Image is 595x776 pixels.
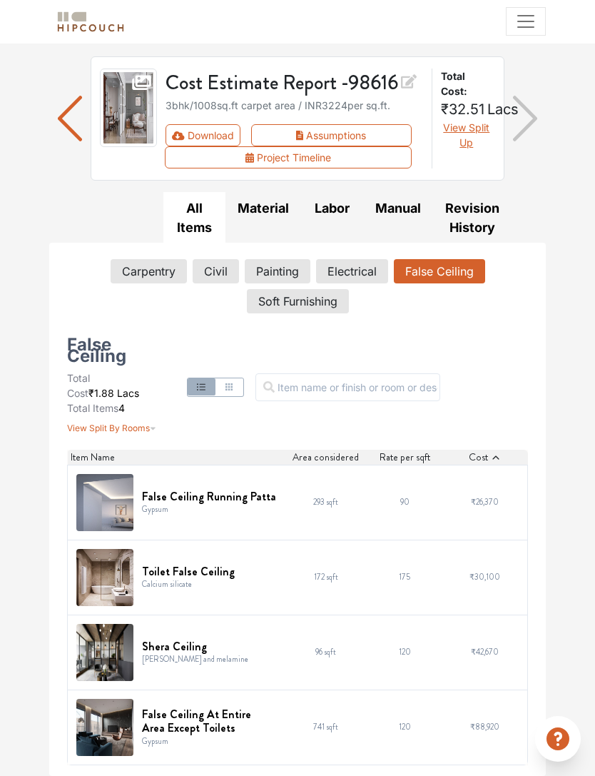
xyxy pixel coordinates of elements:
td: 96 sqft [285,615,367,690]
span: ₹32.51 [441,101,484,118]
strong: Total Cost: [441,69,492,99]
h6: False Ceiling At Entire Area Except Toilets [142,707,276,735]
span: Cost [469,450,488,465]
span: Total Items [67,402,118,414]
span: logo-horizontal.svg [55,6,126,38]
span: Item Name [71,450,115,465]
button: Soft Furnishing [247,289,349,313]
button: Carpentry [111,259,187,283]
span: Lacs [487,101,519,118]
button: Download [166,124,240,146]
span: Area considered [293,450,359,465]
button: Assumptions [251,124,412,146]
span: View Split By Rooms [67,423,150,434]
span: ₹26,370 [471,496,499,508]
li: 4 [67,400,125,415]
button: Revision History [433,192,512,243]
p: Gypsum [142,503,276,515]
p: Gypsum [142,735,276,747]
span: View Split Up [443,121,489,148]
button: All Items [163,192,225,243]
h6: False Ceiling Running Patta [142,490,276,503]
span: ₹30,100 [469,571,500,583]
button: Manual [363,192,433,224]
h6: Shera Ceiling [142,640,248,653]
td: 172 sqft [285,540,367,615]
button: Painting [245,259,310,283]
img: arrow right [513,87,537,149]
span: Total Cost [67,372,90,399]
img: gallery [100,69,157,147]
button: False Ceiling [394,259,485,283]
td: 120 [367,615,442,690]
div: Toolbar with button groups [166,124,422,169]
button: Material [225,192,301,224]
h5: False Ceiling [67,339,170,362]
button: View Split Up [441,120,492,150]
img: Toilet False Ceiling [76,549,133,606]
span: Rate per sqft [380,450,430,465]
p: [PERSON_NAME] and melamine [142,653,248,665]
div: First group [166,124,422,169]
h3: Cost Estimate Report - 98616 [166,69,422,95]
td: 293 sqft [285,465,367,540]
input: Item name or finish or room or description [255,373,440,401]
button: Civil [193,259,239,283]
td: 90 [367,465,442,540]
img: logo-horizontal.svg [55,9,126,34]
button: Project Timeline [165,146,411,168]
img: False Ceiling At Entire Area Except Toilets [76,699,133,756]
span: ₹42,670 [471,646,499,657]
button: View Split By Rooms [67,415,156,435]
h6: Toilet False Ceiling [142,565,235,578]
div: 3bhk / 1008 sq.ft carpet area / INR 3224 per sq.ft. [166,98,422,113]
td: 741 sqft [285,690,367,765]
button: Labor [301,192,363,224]
span: ₹1.88 [88,387,114,399]
td: 120 [367,690,442,765]
td: 175 [367,540,442,615]
span: Lacs [117,387,139,399]
img: Shera Ceiling [76,624,133,681]
button: Toggle navigation [506,7,546,36]
p: Calcium silicate [142,578,235,590]
img: arrow left [58,87,82,149]
img: False Ceiling Running Patta [76,474,133,531]
button: Electrical [316,259,388,283]
span: ₹88,920 [470,721,499,732]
